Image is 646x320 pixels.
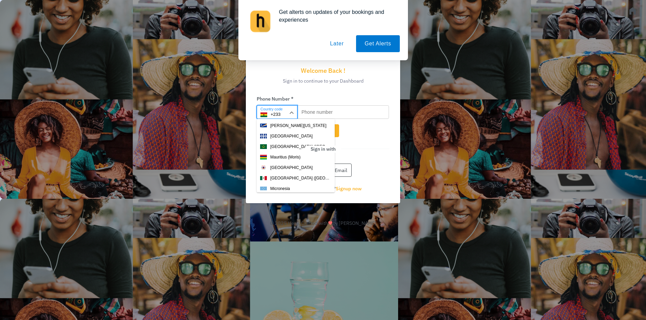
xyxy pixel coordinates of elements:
[336,185,362,192] a: Signup now
[297,105,389,119] input: Phone number
[257,121,335,131] button: [PERSON_NAME][US_STATE]
[246,219,400,227] p: © 2025 Heny. Crafted with by [PERSON_NAME]
[254,67,392,74] h5: Welcome Back !
[356,35,399,52] button: Get Alerts
[257,173,335,183] button: [GEOGRAPHIC_DATA] ([GEOGRAPHIC_DATA])
[274,8,400,24] div: Get alterts on updates of your bookings and experiences
[270,144,331,150] div: [GEOGRAPHIC_DATA] (‫[GEOGRAPHIC_DATA]‬‎)
[305,146,341,153] h5: Sign in with
[257,184,335,194] button: Micronesia
[257,152,335,162] button: Mauritius (Moris)
[257,163,335,173] button: [GEOGRAPHIC_DATA]
[257,131,335,141] button: [GEOGRAPHIC_DATA]
[257,95,389,103] label: Phone Number *
[270,154,300,160] div: Mauritius (Moris)
[321,35,352,52] button: Later
[257,105,297,119] input: Country code
[270,133,313,139] div: [GEOGRAPHIC_DATA]
[270,165,313,171] div: [GEOGRAPHIC_DATA]
[257,142,335,152] button: [GEOGRAPHIC_DATA] (‫[GEOGRAPHIC_DATA]‬‎)
[247,8,274,35] img: notification icon
[260,106,282,112] label: Country code
[270,175,331,181] div: [GEOGRAPHIC_DATA] ([GEOGRAPHIC_DATA])
[254,77,392,85] p: Sign in to continue to your Dashboard
[270,123,327,129] div: [PERSON_NAME][US_STATE]
[270,186,290,192] div: Micronesia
